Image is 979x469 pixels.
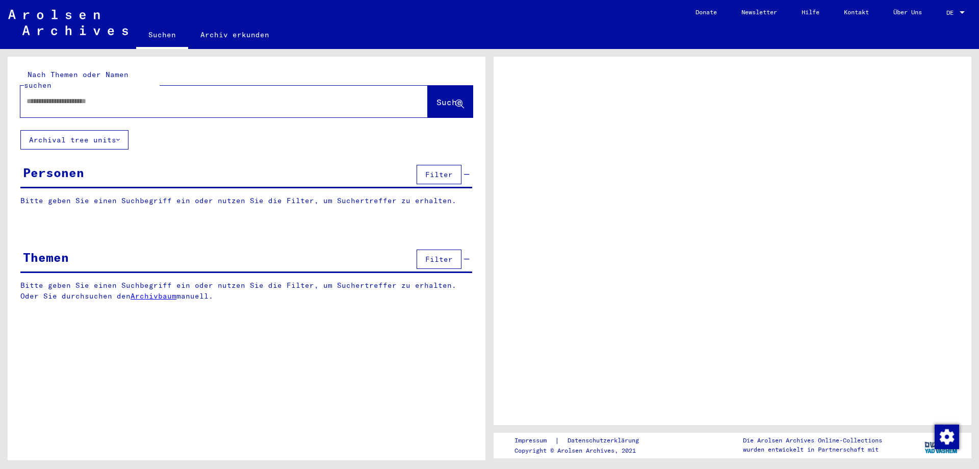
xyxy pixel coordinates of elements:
div: Personen [23,163,84,182]
span: Filter [425,170,453,179]
img: yv_logo.png [922,432,961,458]
a: Datenschutzerklärung [559,435,651,446]
button: Suche [428,86,473,117]
button: Archival tree units [20,130,128,150]
img: Arolsen_neg.svg [8,10,128,35]
span: Filter [425,255,453,264]
p: Die Arolsen Archives Online-Collections [743,436,882,445]
a: Archiv erkunden [188,22,281,47]
div: | [514,435,651,446]
p: Copyright © Arolsen Archives, 2021 [514,446,651,455]
span: DE [946,9,958,16]
span: Suche [436,97,462,107]
div: Themen [23,248,69,266]
a: Impressum [514,435,555,446]
a: Suchen [136,22,188,49]
mat-label: Nach Themen oder Namen suchen [24,70,128,90]
p: Bitte geben Sie einen Suchbegriff ein oder nutzen Sie die Filter, um Suchertreffer zu erhalten. O... [20,280,473,302]
img: Zustimmung ändern [935,425,959,449]
button: Filter [417,165,461,184]
p: Bitte geben Sie einen Suchbegriff ein oder nutzen Sie die Filter, um Suchertreffer zu erhalten. [20,195,472,206]
div: Zustimmung ändern [934,424,959,449]
a: Archivbaum [131,291,176,301]
button: Filter [417,250,461,269]
p: wurden entwickelt in Partnerschaft mit [743,445,882,454]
